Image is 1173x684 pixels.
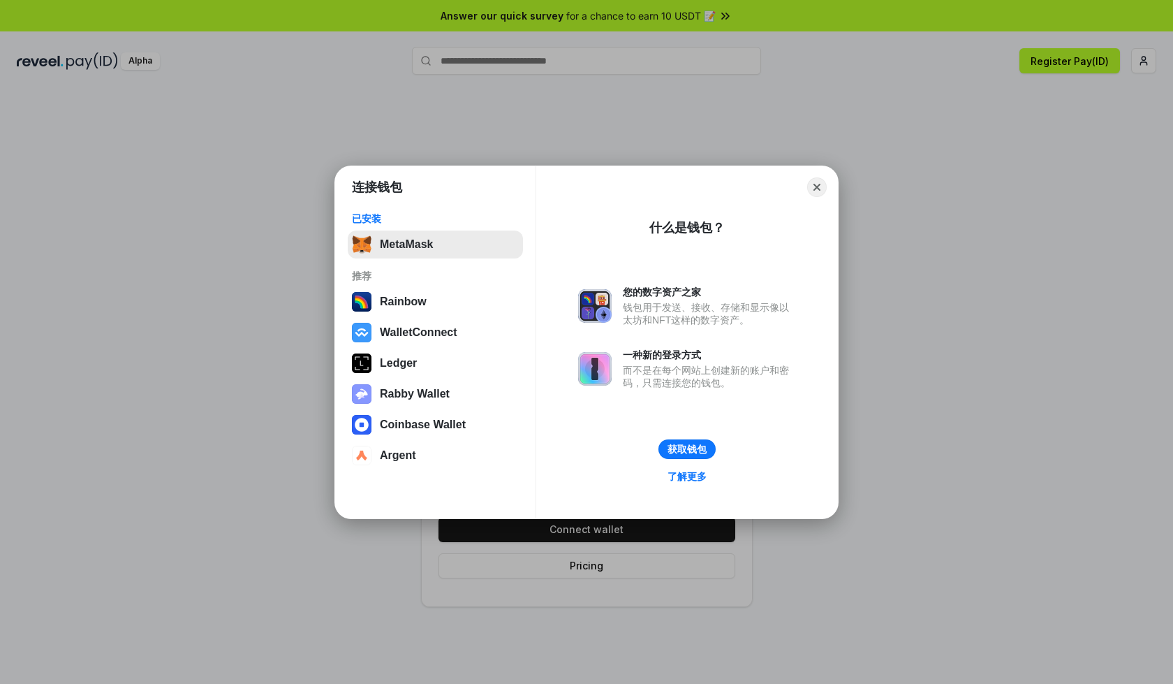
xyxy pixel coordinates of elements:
[667,443,707,456] div: 获取钱包
[352,270,519,282] div: 推荐
[352,384,371,404] img: svg+xml,%3Csvg%20xmlns%3D%22http%3A%2F%2Fwww.w3.org%2F2000%2Fsvg%22%20fill%3D%22none%22%20viewBox...
[380,326,457,339] div: WalletConnect
[659,467,715,486] a: 了解更多
[658,439,716,459] button: 获取钱包
[649,219,725,236] div: 什么是钱包？
[348,442,523,470] button: Argent
[623,301,796,326] div: 钱包用于发送、接收、存储和显示像以太坊和NFT这样的数字资产。
[352,292,371,312] img: svg+xml,%3Csvg%20width%3D%22120%22%20height%3D%22120%22%20viewBox%3D%220%200%20120%20120%22%20fil...
[352,235,371,254] img: svg+xml,%3Csvg%20fill%3D%22none%22%20height%3D%2233%22%20viewBox%3D%220%200%2035%2033%22%20width%...
[352,212,519,225] div: 已安装
[578,352,612,386] img: svg+xml,%3Csvg%20xmlns%3D%22http%3A%2F%2Fwww.w3.org%2F2000%2Fsvg%22%20fill%3D%22none%22%20viewBox...
[352,354,371,373] img: svg+xml,%3Csvg%20xmlns%3D%22http%3A%2F%2Fwww.w3.org%2F2000%2Fsvg%22%20width%3D%2228%22%20height%3...
[667,470,707,483] div: 了解更多
[623,349,796,361] div: 一种新的登录方式
[348,231,523,259] button: MetaMask
[380,296,427,308] div: Rainbow
[380,357,417,370] div: Ledger
[348,380,523,408] button: Rabby Wallet
[380,238,433,251] div: MetaMask
[352,323,371,342] img: svg+xml,%3Csvg%20width%3D%2228%22%20height%3D%2228%22%20viewBox%3D%220%200%2028%2028%22%20fill%3D...
[623,286,796,298] div: 您的数字资产之家
[380,388,450,400] div: Rabby Wallet
[380,419,466,431] div: Coinbase Wallet
[578,289,612,323] img: svg+xml,%3Csvg%20xmlns%3D%22http%3A%2F%2Fwww.w3.org%2F2000%2Fsvg%22%20fill%3D%22none%22%20viewBox...
[807,177,827,197] button: Close
[348,349,523,377] button: Ledger
[348,288,523,316] button: Rainbow
[380,449,416,462] div: Argent
[623,364,796,389] div: 而不是在每个网站上创建新的账户和密码，只需连接您的钱包。
[348,319,523,347] button: WalletConnect
[352,179,402,196] h1: 连接钱包
[352,415,371,435] img: svg+xml,%3Csvg%20width%3D%2228%22%20height%3D%2228%22%20viewBox%3D%220%200%2028%2028%22%20fill%3D...
[352,446,371,465] img: svg+xml,%3Csvg%20width%3D%2228%22%20height%3D%2228%22%20viewBox%3D%220%200%2028%2028%22%20fill%3D...
[348,411,523,439] button: Coinbase Wallet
